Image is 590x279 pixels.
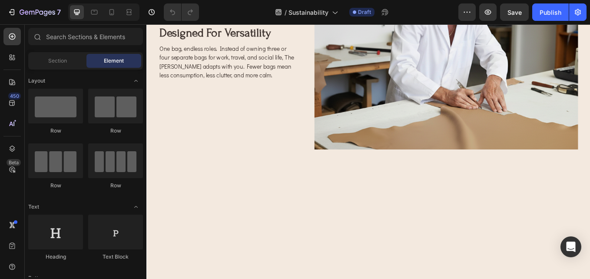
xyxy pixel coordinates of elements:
[288,8,328,17] span: Sustainability
[28,77,45,85] span: Layout
[57,7,61,17] p: 7
[7,159,21,166] div: Beta
[88,182,143,189] div: Row
[104,57,124,65] span: Element
[28,182,83,189] div: Row
[28,203,39,211] span: Text
[88,127,143,135] div: Row
[129,200,143,214] span: Toggle open
[532,3,569,21] button: Publish
[540,8,561,17] div: Publish
[8,93,21,100] div: 450
[507,9,522,16] span: Save
[3,3,65,21] button: 7
[358,8,371,16] span: Draft
[129,74,143,88] span: Toggle open
[500,3,529,21] button: Save
[28,28,143,45] input: Search Sections & Elements
[164,3,199,21] div: Undo/Redo
[560,236,581,257] div: Open Intercom Messenger
[146,24,590,279] iframe: Design area
[28,127,83,135] div: Row
[48,57,67,65] span: Section
[28,253,83,261] div: Heading
[285,8,287,17] span: /
[88,253,143,261] div: Text Block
